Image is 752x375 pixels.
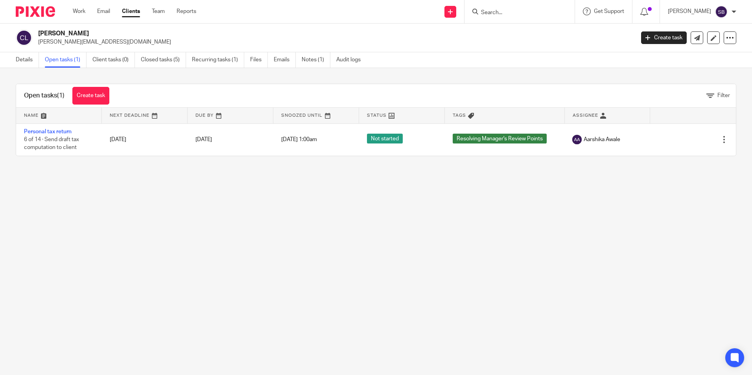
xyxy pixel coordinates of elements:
[16,29,32,46] img: svg%3E
[16,52,39,68] a: Details
[367,113,387,118] span: Status
[480,9,551,17] input: Search
[336,52,367,68] a: Audit logs
[453,134,547,143] span: Resolving Manager's Review Points
[152,7,165,15] a: Team
[453,113,466,118] span: Tags
[584,136,620,143] span: Aarshika Awale
[717,93,730,98] span: Filter
[274,52,296,68] a: Emails
[92,52,135,68] a: Client tasks (0)
[102,123,188,156] td: [DATE]
[250,52,268,68] a: Files
[281,113,323,118] span: Snoozed Until
[281,137,317,142] span: [DATE] 1:00am
[24,137,79,151] span: 6 of 14 · Send draft tax computation to client
[141,52,186,68] a: Closed tasks (5)
[594,9,624,14] span: Get Support
[668,7,711,15] p: [PERSON_NAME]
[367,134,403,143] span: Not started
[38,38,629,46] p: [PERSON_NAME][EMAIL_ADDRESS][DOMAIN_NAME]
[715,6,728,18] img: svg%3E
[57,92,65,99] span: (1)
[122,7,140,15] a: Clients
[73,7,85,15] a: Work
[641,31,687,44] a: Create task
[45,52,87,68] a: Open tasks (1)
[302,52,330,68] a: Notes (1)
[192,52,244,68] a: Recurring tasks (1)
[572,135,582,144] img: svg%3E
[72,87,109,105] a: Create task
[16,6,55,17] img: Pixie
[195,137,212,142] span: [DATE]
[24,92,65,100] h1: Open tasks
[38,29,511,38] h2: [PERSON_NAME]
[177,7,196,15] a: Reports
[24,129,72,134] a: Personal tax return
[97,7,110,15] a: Email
